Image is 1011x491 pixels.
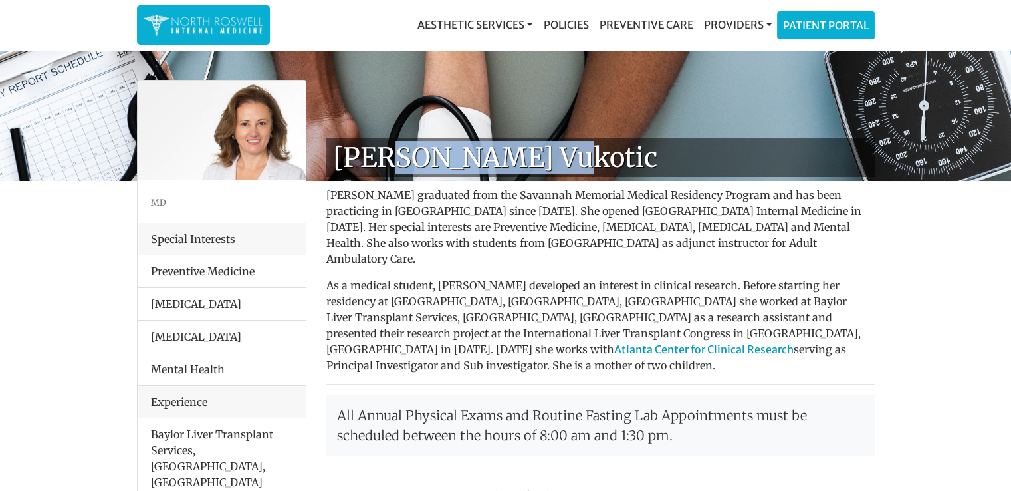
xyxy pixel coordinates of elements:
[698,11,776,38] a: Providers
[144,12,263,38] img: North Roswell Internal Medicine
[412,11,538,38] a: Aesthetic Services
[138,255,306,288] li: Preventive Medicine
[778,12,874,39] a: Patient Portal
[138,223,306,255] div: Special Interests
[326,187,875,267] p: [PERSON_NAME] graduated from the Savannah Memorial Medical Residency Program and has been practic...
[326,277,875,373] p: As a medical student, [PERSON_NAME] developed an interest in clinical research. Before starting h...
[138,81,306,180] img: Dr. Goga Vukotis
[538,11,594,38] a: Policies
[151,197,166,208] small: MD
[138,353,306,386] li: Mental Health
[594,11,698,38] a: Preventive Care
[138,287,306,321] li: [MEDICAL_DATA]
[138,320,306,353] li: [MEDICAL_DATA]
[326,395,875,456] p: All Annual Physical Exams and Routine Fasting Lab Appointments must be scheduled between the hour...
[138,386,306,418] div: Experience
[614,343,794,356] a: Atlanta Center for Clinical Research
[326,138,875,177] h1: [PERSON_NAME] Vukotic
